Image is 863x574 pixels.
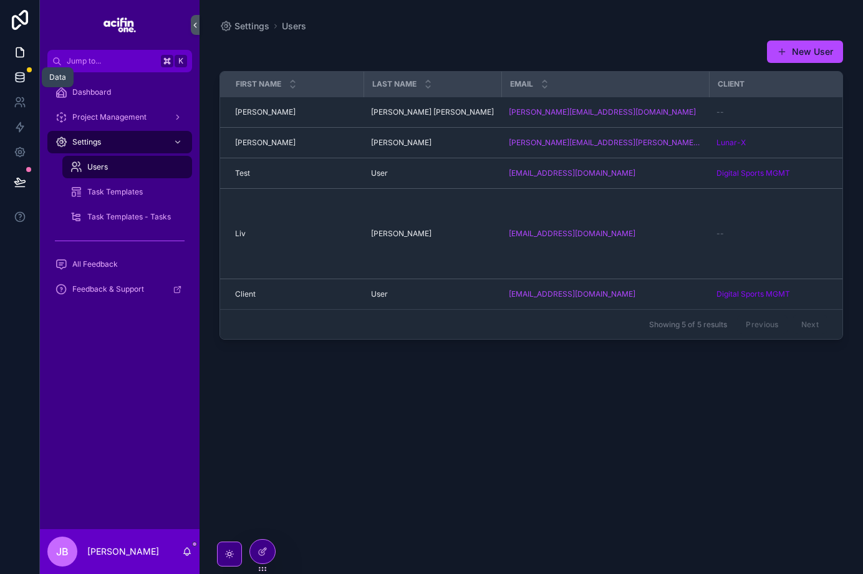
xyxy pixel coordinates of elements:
[509,168,635,178] a: [EMAIL_ADDRESS][DOMAIN_NAME]
[219,20,269,32] a: Settings
[509,289,701,299] a: [EMAIL_ADDRESS][DOMAIN_NAME]
[371,229,432,239] span: [PERSON_NAME]
[235,138,296,148] span: [PERSON_NAME]
[372,79,417,89] span: Last name
[235,289,256,299] span: Client
[509,138,701,148] a: [PERSON_NAME][EMAIL_ADDRESS][PERSON_NAME][DOMAIN_NAME]
[371,168,494,178] a: User
[716,229,850,239] a: --
[87,212,171,222] span: Task Templates - Tasks
[716,229,724,239] span: --
[67,56,156,66] span: Jump to...
[176,56,186,66] span: K
[235,107,296,117] span: [PERSON_NAME]
[716,168,850,178] a: Digital Sports MGMT
[509,229,701,239] a: [EMAIL_ADDRESS][DOMAIN_NAME]
[649,320,727,330] span: Showing 5 of 5 results
[47,81,192,103] a: Dashboard
[509,107,696,117] a: [PERSON_NAME][EMAIL_ADDRESS][DOMAIN_NAME]
[234,20,269,32] span: Settings
[510,79,533,89] span: Email
[235,289,356,299] a: Client
[235,229,246,239] span: Liv
[47,50,192,72] button: Jump to...K
[235,168,250,178] span: Test
[371,289,388,299] span: User
[87,162,108,172] span: Users
[716,168,790,178] a: Digital Sports MGMT
[509,107,701,117] a: [PERSON_NAME][EMAIL_ADDRESS][DOMAIN_NAME]
[72,137,101,147] span: Settings
[49,72,66,82] div: Data
[371,229,494,239] a: [PERSON_NAME]
[716,289,790,299] a: Digital Sports MGMT
[371,107,494,117] a: [PERSON_NAME] [PERSON_NAME]
[47,253,192,275] a: All Feedback
[767,41,843,63] button: New User
[40,72,200,317] div: scrollable content
[716,138,746,148] a: Lunar-X
[509,289,635,299] a: [EMAIL_ADDRESS][DOMAIN_NAME]
[716,107,724,117] span: --
[87,187,143,197] span: Task Templates
[56,544,69,559] span: JB
[87,545,159,558] p: [PERSON_NAME]
[235,138,356,148] a: [PERSON_NAME]
[62,156,192,178] a: Users
[72,87,111,97] span: Dashboard
[72,284,144,294] span: Feedback & Support
[100,15,139,35] img: App logo
[235,168,356,178] a: Test
[509,168,701,178] a: [EMAIL_ADDRESS][DOMAIN_NAME]
[716,289,850,299] a: Digital Sports MGMT
[235,107,356,117] a: [PERSON_NAME]
[47,131,192,153] a: Settings
[716,138,850,148] a: Lunar-X
[62,181,192,203] a: Task Templates
[47,106,192,128] a: Project Management
[282,20,306,32] a: Users
[235,229,356,239] a: Liv
[371,168,388,178] span: User
[72,259,118,269] span: All Feedback
[371,138,432,148] span: [PERSON_NAME]
[371,289,494,299] a: User
[62,206,192,228] a: Task Templates - Tasks
[716,107,850,117] a: --
[371,138,494,148] a: [PERSON_NAME]
[72,112,147,122] span: Project Management
[718,79,745,89] span: Client
[47,278,192,300] a: Feedback & Support
[509,229,635,239] a: [EMAIL_ADDRESS][DOMAIN_NAME]
[236,79,281,89] span: First name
